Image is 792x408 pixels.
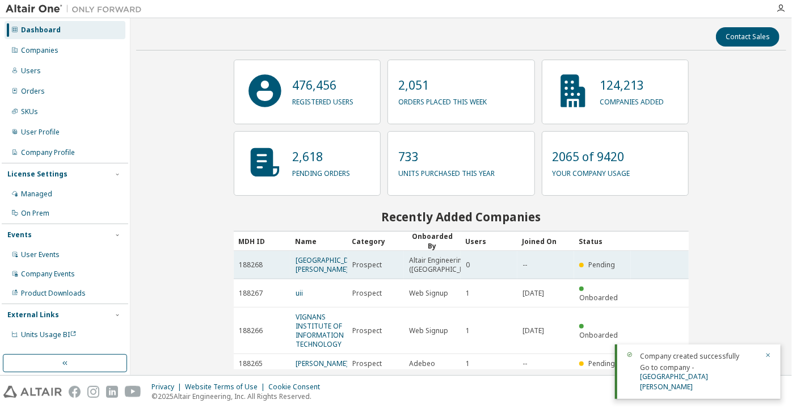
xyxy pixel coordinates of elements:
[7,170,68,179] div: License Settings
[21,209,49,218] div: On Prem
[296,288,303,298] a: uii
[589,260,616,270] span: Pending
[21,270,75,279] div: Company Events
[3,386,62,398] img: altair_logo.svg
[21,128,60,137] div: User Profile
[238,232,286,250] div: MDH ID
[640,363,708,392] span: Go to company -
[21,289,86,298] div: Product Downloads
[398,148,495,165] p: 733
[352,260,382,270] span: Prospect
[522,232,570,250] div: Joined On
[398,77,487,94] p: 2,051
[600,77,664,94] p: 124,213
[398,165,495,178] p: units purchased this year
[106,386,118,398] img: linkedin.svg
[7,230,32,239] div: Events
[553,165,630,178] p: your company usage
[352,232,399,250] div: Category
[409,359,435,368] span: Adebeo
[292,77,353,94] p: 476,456
[579,293,618,302] span: Onboarded
[7,310,59,319] div: External Links
[21,107,38,116] div: SKUs
[523,359,527,368] span: --
[292,94,353,107] p: registered users
[465,232,513,250] div: Users
[523,326,544,335] span: [DATE]
[466,359,470,368] span: 1
[295,232,343,250] div: Name
[239,289,263,298] span: 188267
[716,27,780,47] button: Contact Sales
[553,148,630,165] p: 2065 of 9420
[409,326,448,335] span: Web Signup
[296,312,344,349] a: VIGNANS INSTITUTE OF INFORMATION TECHNOLOGY
[398,94,487,107] p: orders placed this week
[352,359,382,368] span: Prospect
[268,382,327,392] div: Cookie Consent
[239,359,263,368] span: 188265
[125,386,141,398] img: youtube.svg
[466,260,470,270] span: 0
[21,330,77,339] span: Units Usage BI
[589,359,616,368] span: Pending
[69,386,81,398] img: facebook.svg
[579,232,626,250] div: Status
[21,148,75,157] div: Company Profile
[296,359,348,368] a: [PERSON_NAME]
[239,260,263,270] span: 188268
[21,66,41,75] div: Users
[151,382,185,392] div: Privacy
[151,392,327,401] p: © 2025 Altair Engineering, Inc. All Rights Reserved.
[87,386,99,398] img: instagram.svg
[409,256,481,274] span: Altair Engineering ([GEOGRAPHIC_DATA])
[466,326,470,335] span: 1
[352,289,382,298] span: Prospect
[21,250,60,259] div: User Events
[21,87,45,96] div: Orders
[523,260,527,270] span: --
[409,289,448,298] span: Web Signup
[523,289,544,298] span: [DATE]
[296,255,364,274] a: [GEOGRAPHIC_DATA][PERSON_NAME]
[185,382,268,392] div: Website Terms of Use
[640,372,708,392] a: [GEOGRAPHIC_DATA][PERSON_NAME]
[6,3,148,15] img: Altair One
[352,326,382,335] span: Prospect
[408,232,456,251] div: Onboarded By
[292,165,350,178] p: pending orders
[466,289,470,298] span: 1
[579,330,618,340] span: Onboarded
[21,190,52,199] div: Managed
[239,326,263,335] span: 188266
[21,26,61,35] div: Dashboard
[640,351,758,361] div: Company created successfully
[600,94,664,107] p: companies added
[21,46,58,55] div: Companies
[292,148,350,165] p: 2,618
[234,209,689,224] h2: Recently Added Companies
